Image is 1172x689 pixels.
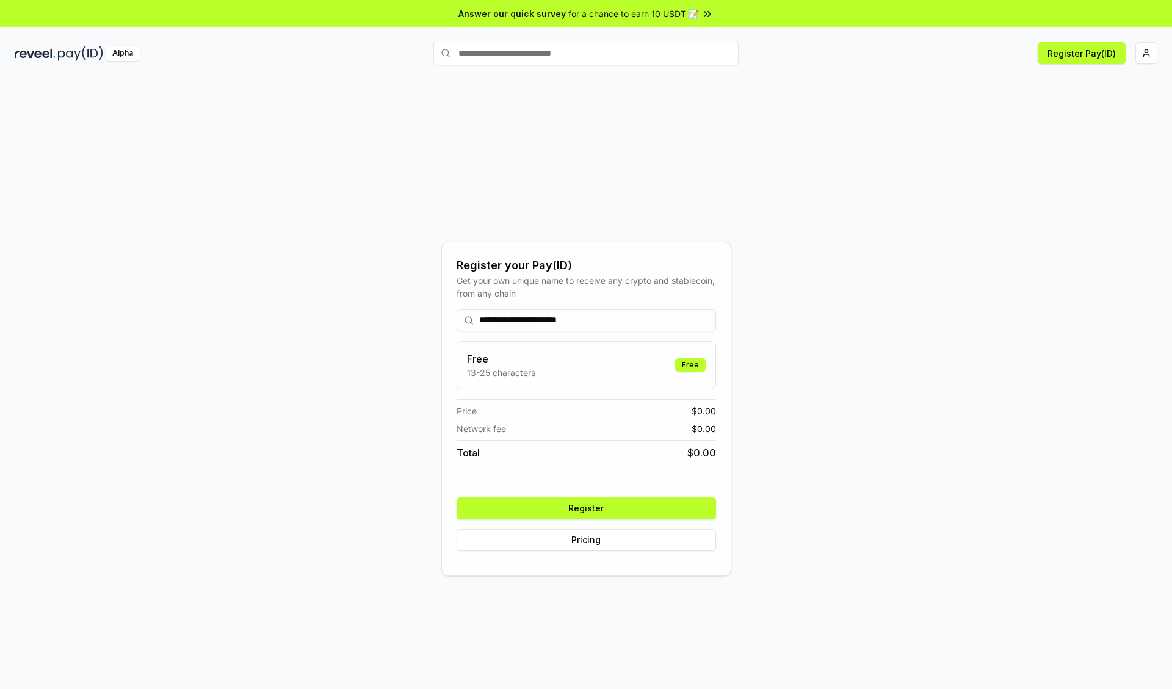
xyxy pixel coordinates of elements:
[1038,42,1126,64] button: Register Pay(ID)
[457,497,716,519] button: Register
[467,352,535,366] h3: Free
[458,7,566,20] span: Answer our quick survey
[58,46,103,61] img: pay_id
[457,405,477,417] span: Price
[15,46,56,61] img: reveel_dark
[568,7,699,20] span: for a chance to earn 10 USDT 📝
[467,366,535,379] p: 13-25 characters
[675,358,706,372] div: Free
[692,422,716,435] span: $ 0.00
[457,257,716,274] div: Register your Pay(ID)
[687,446,716,460] span: $ 0.00
[457,274,716,300] div: Get your own unique name to receive any crypto and stablecoin, from any chain
[457,446,480,460] span: Total
[457,529,716,551] button: Pricing
[106,46,140,61] div: Alpha
[692,405,716,417] span: $ 0.00
[457,422,506,435] span: Network fee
